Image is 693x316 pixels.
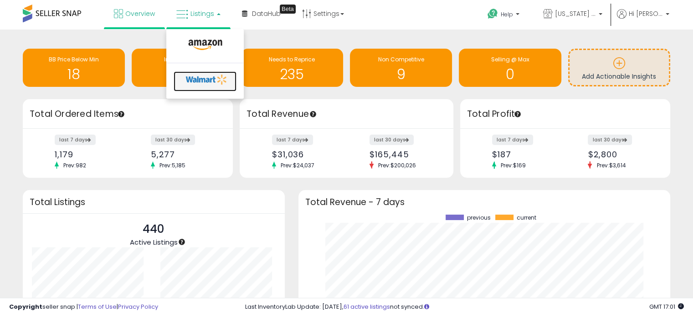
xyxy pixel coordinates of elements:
span: Prev: $24,037 [276,161,319,169]
div: Tooltip anchor [178,238,186,246]
div: 5,277 [151,150,217,159]
span: Prev: 982 [59,161,91,169]
label: last 30 days [151,135,195,145]
a: Hi [PERSON_NAME] [617,9,669,30]
span: Overview [125,9,155,18]
span: Prev: $3,614 [592,161,630,169]
label: last 7 days [272,135,313,145]
div: Last InventoryLab Update: [DATE], not synced. [245,303,684,311]
span: current [517,215,536,221]
div: $187 [492,150,558,159]
a: Non Competitive 9 [350,49,452,87]
a: Add Actionable Insights [570,50,669,85]
div: Tooltip anchor [513,110,522,118]
p: 440 [130,221,178,238]
div: Tooltip anchor [117,110,125,118]
a: BB Price Below Min 18 [23,49,125,87]
label: last 30 days [588,135,632,145]
span: Non Competitive [378,55,424,63]
span: Add Actionable Insights [582,72,656,81]
span: Listings [190,9,214,18]
h1: 0 [463,67,556,82]
a: Privacy Policy [118,302,158,311]
a: Help [480,1,529,30]
span: Needs to Reprice [269,55,315,63]
div: seller snap | | [9,303,158,311]
label: last 7 days [492,135,533,145]
span: Inventory Age [164,55,202,63]
h3: Total Listings [30,199,278,206]
h1: 9 [354,67,447,82]
div: $2,800 [588,150,654,159]
div: 1,179 [55,150,121,159]
h1: 235 [246,67,339,82]
h3: Total Ordered Items [30,108,226,120]
a: 61 active listings [344,302,390,311]
div: Tooltip anchor [309,110,317,118]
h1: 18 [27,67,120,82]
strong: Copyright [9,302,42,311]
span: Active Listings [130,237,178,247]
span: BB Price Below Min [49,55,99,63]
div: Tooltip anchor [280,5,296,14]
h3: Total Revenue [246,108,447,120]
i: Get Help [487,8,498,20]
a: Terms of Use [78,302,117,311]
a: Needs to Reprice 235 [241,49,343,87]
span: Prev: $200,026 [374,161,421,169]
label: last 7 days [55,135,96,145]
span: [US_STATE] Family Distribution [555,9,596,18]
span: Help [501,10,513,18]
i: Click here to read more about un-synced listings. [424,304,429,310]
span: Hi [PERSON_NAME] [629,9,663,18]
h3: Total Revenue - 7 days [305,199,663,206]
span: Selling @ Max [491,55,529,63]
span: Prev: $169 [496,161,530,169]
span: DataHub [252,9,281,18]
label: last 30 days [370,135,414,145]
h1: 2 [136,67,229,82]
a: Selling @ Max 0 [459,49,561,87]
span: Prev: 5,185 [155,161,190,169]
h3: Total Profit [467,108,663,120]
a: Inventory Age 2 [132,49,234,87]
span: 2025-10-7 17:01 GMT [649,302,684,311]
div: $165,445 [370,150,437,159]
span: previous [467,215,491,221]
div: $31,036 [272,150,340,159]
